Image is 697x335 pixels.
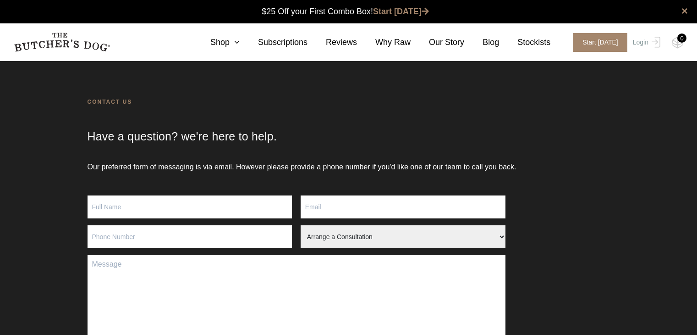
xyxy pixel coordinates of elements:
[240,36,307,49] a: Subscriptions
[677,33,686,43] div: 0
[681,6,688,17] a: close
[301,195,505,218] input: Email
[464,36,499,49] a: Blog
[88,129,610,162] h2: Have a question? we're here to help.
[564,33,631,52] a: Start [DATE]
[88,225,292,248] input: Phone Number
[307,36,357,49] a: Reviews
[631,33,660,52] a: Login
[573,33,627,52] span: Start [DATE]
[192,36,240,49] a: Shop
[88,97,610,129] h1: Contact Us
[411,36,464,49] a: Our Story
[499,36,550,49] a: Stockists
[88,195,292,218] input: Full Name
[88,162,610,195] p: Our preferred form of messaging is via email. However please provide a phone number if you'd like...
[373,7,429,16] a: Start [DATE]
[672,37,683,49] img: TBD_Cart-Empty.png
[357,36,411,49] a: Why Raw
